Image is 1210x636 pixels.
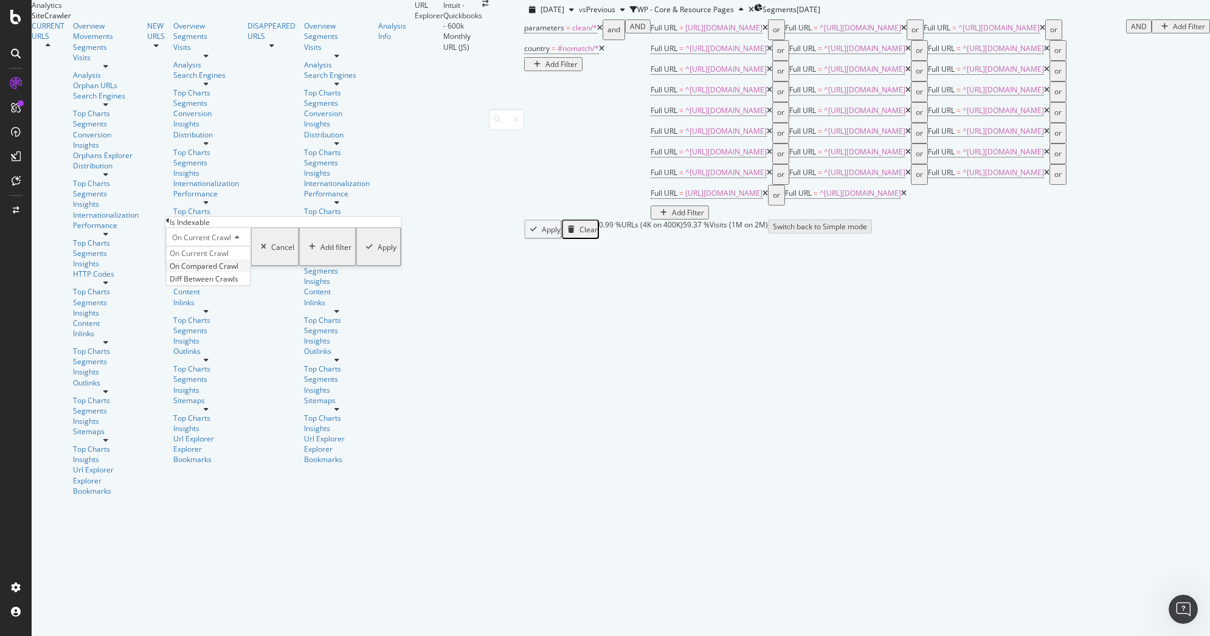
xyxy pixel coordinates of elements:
a: Insights [304,385,370,395]
div: Segments [73,248,139,258]
a: Insights [73,140,139,150]
a: Top Charts [304,147,370,157]
div: Conversion [173,108,239,119]
button: Apply [356,227,401,266]
div: Insights [304,336,370,346]
a: Top Charts [73,108,139,119]
a: Insights [173,168,239,178]
div: Add Filter [672,207,704,218]
div: Clear [579,224,598,235]
a: Visits [73,52,139,63]
a: Insights [73,199,139,209]
div: AND [1131,21,1147,32]
div: or [916,83,923,100]
div: Segments [304,266,370,276]
div: Content [304,286,370,297]
button: AND [1126,19,1152,33]
button: or [1049,81,1067,102]
div: Top Charts [304,364,370,374]
button: Add Filter [1152,19,1210,33]
a: Visits [173,42,239,52]
div: or [777,42,784,59]
div: Search Engines [173,70,239,80]
div: Insights [73,367,139,377]
div: Insights [173,423,239,434]
button: AND [625,19,651,33]
div: Outlinks [73,378,139,388]
a: Top Charts [304,206,370,216]
div: AND [630,21,646,32]
a: Analysis [173,60,239,70]
a: Conversion [73,130,139,140]
span: Full URL [651,22,677,33]
div: Top Charts [73,178,139,188]
button: or [772,81,789,102]
a: Analysis [73,70,139,80]
div: Outlinks [173,346,239,356]
button: Clear [562,219,599,239]
a: Insights [173,336,239,346]
button: or [772,40,789,61]
div: Distribution [73,161,139,171]
div: SiteCrawler [32,10,415,21]
a: Analysis [304,60,370,70]
div: Search Engines [304,70,370,80]
a: Segments [173,98,239,108]
button: or [1049,40,1067,61]
div: or [773,187,780,204]
a: HTTP Codes [73,269,139,279]
a: Top Charts [304,88,370,98]
a: Internationalization [73,210,139,220]
div: DISAPPEARED URLS [247,21,296,41]
div: Sitemaps [173,395,239,406]
span: parameters [524,22,564,33]
a: Insights [173,119,239,129]
div: Add Filter [545,59,578,69]
div: Top Charts [304,315,370,325]
a: Insights [304,168,370,178]
a: Top Charts [304,413,370,423]
a: Segments [173,31,239,41]
a: Sitemaps [304,395,370,406]
a: Insights [73,258,139,269]
div: and [607,21,620,38]
a: Performance [173,188,239,199]
a: NEW URLS [147,21,165,41]
a: Inlinks [304,297,370,308]
a: Segments [73,297,139,308]
div: Segments [173,325,239,336]
a: Segments [173,157,239,168]
button: Add Filter [524,57,583,71]
div: or [777,166,784,183]
a: Segments [304,31,370,41]
a: Top Charts [73,444,139,454]
input: Find a URL [489,109,524,130]
button: or [911,123,928,143]
a: Top Charts [73,286,139,297]
div: Content [173,286,239,297]
div: times [748,6,754,13]
a: Internationalization [304,178,370,188]
a: Url Explorer [73,465,139,475]
button: or [772,123,789,143]
span: = [566,22,570,33]
a: Segments [304,374,370,384]
div: Apply [378,241,396,252]
button: or [1045,19,1062,40]
a: Segments [304,325,370,336]
a: Segments [73,406,139,416]
div: Overview [173,21,239,31]
a: Outlinks [304,346,370,356]
div: Movements [73,31,139,41]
